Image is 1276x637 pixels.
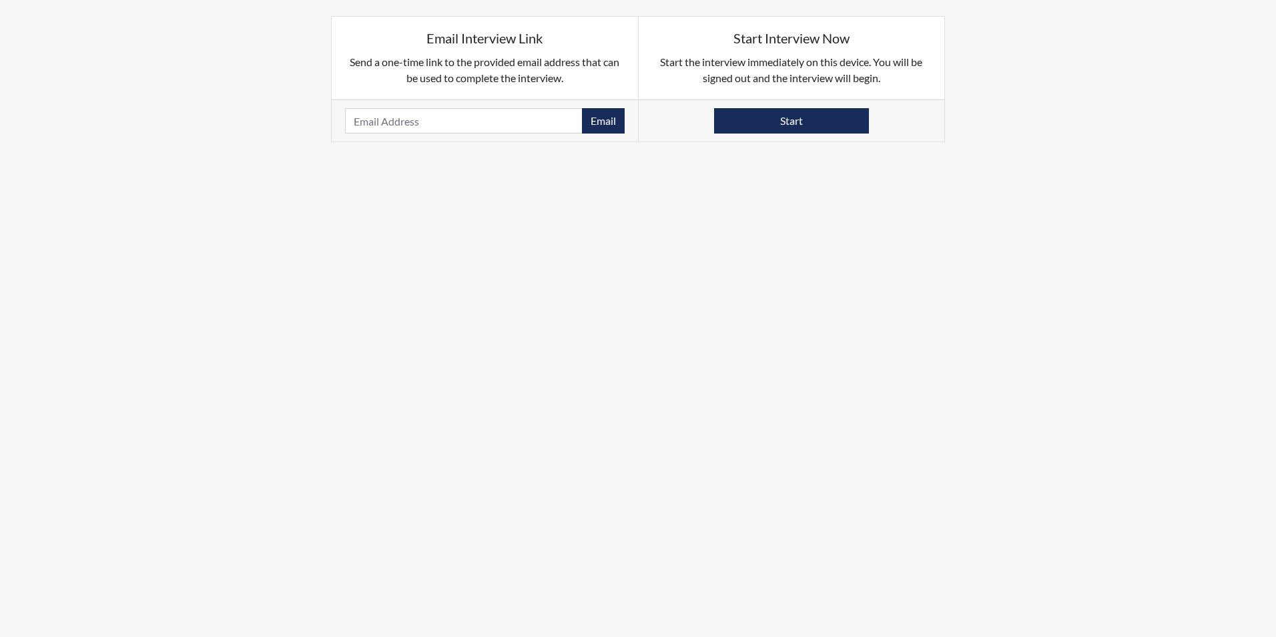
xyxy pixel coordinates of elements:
[652,30,932,46] h5: Start Interview Now
[345,108,583,134] input: Email Address
[345,30,625,46] h5: Email Interview Link
[714,108,869,134] button: Start
[345,54,625,86] p: Send a one-time link to the provided email address that can be used to complete the interview.
[582,108,625,134] button: Email
[652,54,932,86] p: Start the interview immediately on this device. You will be signed out and the interview will begin.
